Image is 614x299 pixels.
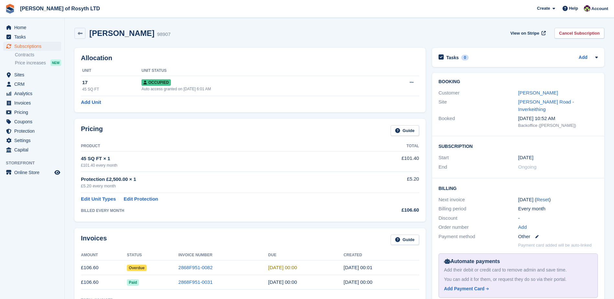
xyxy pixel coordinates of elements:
[439,98,518,113] div: Site
[518,205,598,213] div: Every month
[3,145,61,154] a: menu
[15,60,46,66] span: Price increases
[344,279,373,285] time: 2025-07-31 23:00:46 UTC
[439,163,518,171] div: End
[3,127,61,136] a: menu
[6,160,64,166] span: Storefront
[81,66,141,76] th: Unit
[591,6,608,12] span: Account
[444,285,590,292] a: Add Payment Card
[439,224,518,231] div: Order number
[81,183,356,189] div: £5.20 every month
[3,89,61,98] a: menu
[518,122,598,129] div: Backoffice ([PERSON_NAME])
[50,60,61,66] div: NEW
[81,54,419,62] h2: Allocation
[510,30,539,37] span: View on Stripe
[127,265,147,271] span: Overdue
[518,242,592,249] p: Payment card added will be auto-linked
[5,4,15,14] img: stora-icon-8386f47178a22dfd0bd8f6a31ec36ba5ce8667c1dd55bd0f319d3a0aa187defe.svg
[127,250,178,260] th: Status
[89,29,154,38] h2: [PERSON_NAME]
[344,265,373,270] time: 2025-08-31 23:01:07 UTC
[439,196,518,204] div: Next invoice
[81,176,356,183] div: Protection £2,500.00 × 1
[141,86,374,92] div: Auto access granted on [DATE] 6:01 AM
[14,23,53,32] span: Home
[439,185,598,191] h2: Billing
[14,136,53,145] span: Settings
[14,32,53,41] span: Tasks
[3,98,61,107] a: menu
[439,79,598,84] h2: Booking
[14,108,53,117] span: Pricing
[3,80,61,89] a: menu
[537,5,550,12] span: Create
[518,99,574,112] a: [PERSON_NAME] Road - Inverkeithing
[439,215,518,222] div: Discount
[391,125,419,136] a: Guide
[518,224,527,231] a: Add
[518,233,598,240] div: Other
[518,90,558,95] a: [PERSON_NAME]
[14,80,53,89] span: CRM
[461,55,469,61] div: 0
[518,196,598,204] div: [DATE] ( )
[17,3,103,14] a: [PERSON_NAME] of Rosyth LTD
[81,235,107,245] h2: Invoices
[81,125,103,136] h2: Pricing
[584,5,590,12] img: Nina Briggs
[124,195,158,203] a: Edit Protection
[14,42,53,51] span: Subscriptions
[14,168,53,177] span: Online Store
[579,54,587,61] a: Add
[3,108,61,117] a: menu
[536,197,549,202] a: Reset
[444,276,592,283] div: You can add it for them, or request they do so via their portal.
[82,86,141,92] div: 45 SQ FT
[157,31,171,38] div: 98907
[518,215,598,222] div: -
[3,168,61,177] a: menu
[14,145,53,154] span: Capital
[439,115,518,128] div: Booked
[81,141,356,151] th: Product
[344,250,419,260] th: Created
[3,23,61,32] a: menu
[439,143,598,149] h2: Subscription
[15,59,61,66] a: Price increases NEW
[3,32,61,41] a: menu
[439,154,518,161] div: Start
[81,162,356,168] div: £101.40 every month
[391,235,419,245] a: Guide
[268,250,344,260] th: Due
[444,258,592,265] div: Automate payments
[268,265,297,270] time: 2025-09-01 23:00:00 UTC
[81,99,101,106] a: Add Unit
[82,79,141,86] div: 17
[268,279,297,285] time: 2025-08-01 23:00:00 UTC
[569,5,578,12] span: Help
[356,151,419,172] td: £101.40
[518,154,533,161] time: 2025-07-31 23:00:00 UTC
[439,89,518,97] div: Customer
[356,172,419,193] td: £5.20
[3,117,61,126] a: menu
[508,28,547,39] a: View on Stripe
[178,265,213,270] a: 2868F951-0082
[81,275,127,290] td: £106.60
[141,66,374,76] th: Unit Status
[518,164,537,170] span: Ongoing
[3,42,61,51] a: menu
[14,70,53,79] span: Sites
[3,70,61,79] a: menu
[444,267,592,273] div: Add their debit or credit card to remove admin and save time.
[178,250,268,260] th: Invoice Number
[14,98,53,107] span: Invoices
[554,28,604,39] a: Cancel Subscription
[81,155,356,162] div: 45 SQ FT × 1
[14,117,53,126] span: Coupons
[15,52,61,58] a: Contracts
[14,89,53,98] span: Analytics
[53,169,61,176] a: Preview store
